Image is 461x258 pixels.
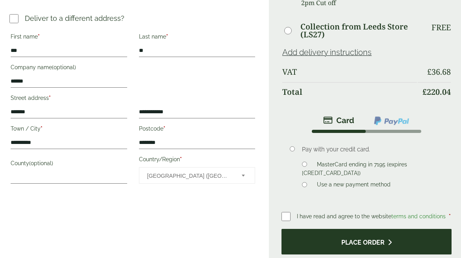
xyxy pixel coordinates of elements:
[427,66,431,77] span: £
[427,66,451,77] bdi: 36.68
[282,48,372,57] a: Add delivery instructions
[180,156,182,162] abbr: required
[52,64,76,70] span: (optional)
[422,87,427,97] span: £
[139,31,255,44] label: Last name
[11,123,127,136] label: Town / City
[139,167,255,184] span: Country/Region
[11,31,127,44] label: First name
[41,125,43,132] abbr: required
[314,181,394,190] label: Use a new payment method
[11,158,127,171] label: County
[431,23,451,32] p: Free
[147,168,231,184] span: United Kingdom (UK)
[163,125,165,132] abbr: required
[302,161,407,179] label: MasterCard ending in 7195 (expires [CREDIT_CARD_DATA])
[391,213,446,219] a: terms and conditions
[29,160,53,166] span: (optional)
[302,145,439,154] p: Pay with your credit card.
[25,13,124,24] p: Deliver to a different address?
[297,213,447,219] span: I have read and agree to the website
[166,33,168,40] abbr: required
[449,213,451,219] abbr: required
[139,154,255,167] label: Country/Region
[323,116,354,125] img: stripe.png
[282,82,417,101] th: Total
[139,123,255,136] label: Postcode
[49,95,51,101] abbr: required
[282,63,417,81] th: VAT
[11,62,127,75] label: Company name
[281,229,452,254] button: Place order
[373,116,410,126] img: ppcp-gateway.png
[11,92,127,106] label: Street address
[422,87,451,97] bdi: 220.04
[300,23,417,39] label: Collection from Leeds Store (LS27)
[38,33,40,40] abbr: required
